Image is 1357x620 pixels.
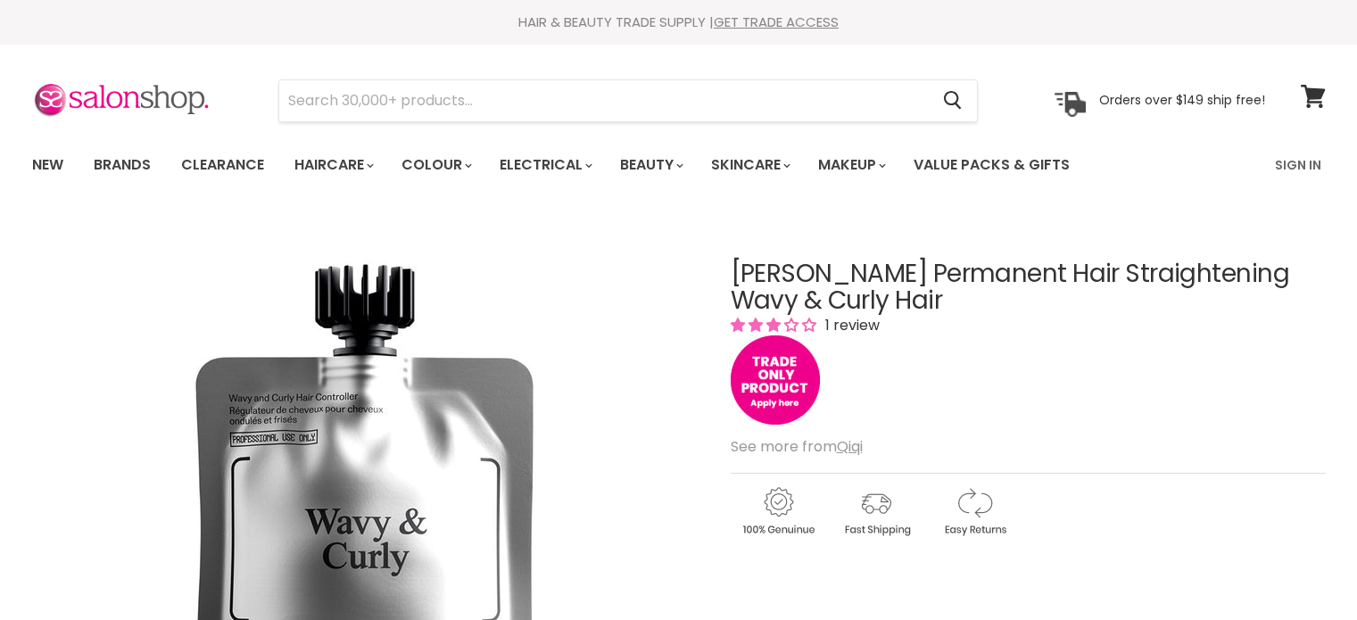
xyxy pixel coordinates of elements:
ul: Main menu [19,139,1174,191]
span: See more from [731,436,863,457]
div: HAIR & BEAUTY TRADE SUPPLY | [10,13,1348,31]
nav: Main [10,139,1348,191]
a: Haircare [281,146,385,184]
img: tradeonly_small.jpg [731,335,820,425]
a: Qiqi [837,436,863,457]
img: returns.gif [927,484,1022,539]
a: Sign In [1264,146,1332,184]
form: Product [278,79,978,122]
a: Beauty [607,146,694,184]
a: Clearance [168,146,277,184]
img: genuine.gif [731,484,825,539]
p: Orders over $149 ship free! [1099,92,1265,108]
a: GET TRADE ACCESS [714,12,839,31]
a: Colour [388,146,483,184]
span: 3.00 stars [731,315,820,335]
span: 1 review [820,315,880,335]
button: Search [930,80,977,121]
img: shipping.gif [829,484,923,539]
a: New [19,146,77,184]
h1: [PERSON_NAME] Permanent Hair Straightening Wavy & Curly Hair [731,260,1326,316]
a: Electrical [486,146,603,184]
a: Makeup [805,146,897,184]
input: Search [279,80,930,121]
a: Value Packs & Gifts [900,146,1083,184]
a: Brands [80,146,164,184]
a: Skincare [698,146,801,184]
